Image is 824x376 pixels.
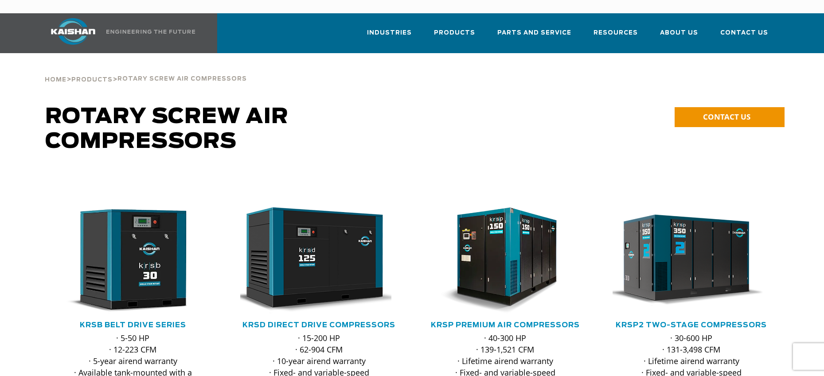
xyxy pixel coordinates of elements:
[367,21,412,51] a: Industries
[106,30,195,34] img: Engineering the future
[40,18,106,45] img: kaishan logo
[675,107,785,127] a: CONTACT US
[497,28,571,38] span: Parts and Service
[613,207,770,314] div: krsp350
[240,207,398,314] div: krsd125
[420,207,578,314] img: krsp150
[40,13,197,53] a: Kaishan USA
[434,21,475,51] a: Products
[594,28,638,38] span: Resources
[117,76,247,82] span: Rotary Screw Air Compressors
[426,207,584,314] div: krsp150
[720,21,768,51] a: Contact Us
[434,28,475,38] span: Products
[47,207,205,314] img: krsb30
[703,112,750,122] span: CONTACT US
[242,322,395,329] a: KRSD Direct Drive Compressors
[594,21,638,51] a: Resources
[45,106,289,152] span: Rotary Screw Air Compressors
[45,75,66,83] a: Home
[71,77,113,83] span: Products
[497,21,571,51] a: Parts and Service
[660,21,698,51] a: About Us
[431,322,580,329] a: KRSP Premium Air Compressors
[367,28,412,38] span: Industries
[234,207,391,314] img: krsd125
[45,53,247,87] div: > >
[606,207,764,314] img: krsp350
[54,207,212,314] div: krsb30
[660,28,698,38] span: About Us
[616,322,767,329] a: KRSP2 Two-Stage Compressors
[80,322,186,329] a: KRSB Belt Drive Series
[720,28,768,38] span: Contact Us
[71,75,113,83] a: Products
[45,77,66,83] span: Home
